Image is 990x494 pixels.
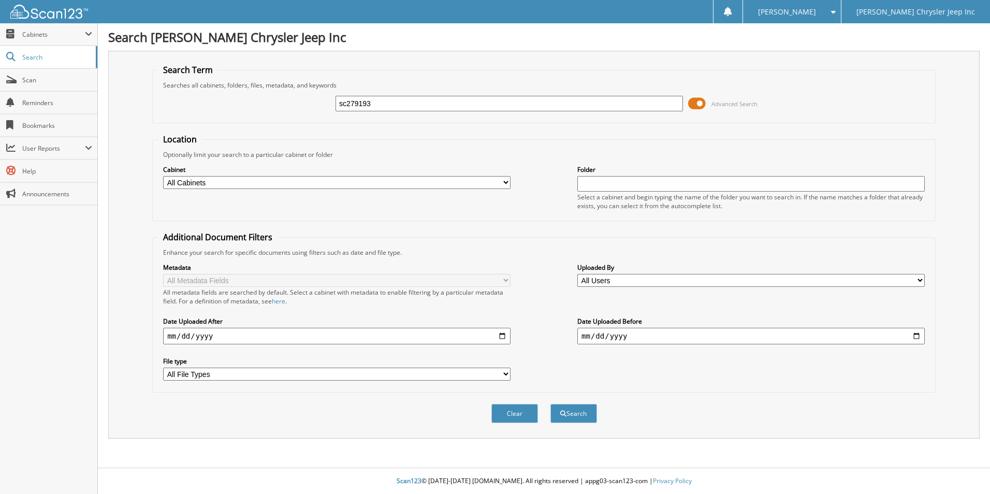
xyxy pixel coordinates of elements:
[22,167,92,176] span: Help
[577,263,925,272] label: Uploaded By
[163,328,511,344] input: start
[158,64,218,76] legend: Search Term
[856,9,975,15] span: [PERSON_NAME] Chrysler Jeep Inc
[22,98,92,107] span: Reminders
[163,165,511,174] label: Cabinet
[22,144,85,153] span: User Reports
[272,297,285,306] a: here
[163,288,511,306] div: All metadata fields are searched by default. Select a cabinet with metadata to enable filtering b...
[22,121,92,130] span: Bookmarks
[108,28,980,46] h1: Search [PERSON_NAME] Chrysler Jeep Inc
[158,134,202,145] legend: Location
[577,193,925,210] div: Select a cabinet and begin typing the name of the folder you want to search in. If the name match...
[397,476,421,485] span: Scan123
[10,5,88,19] img: scan123-logo-white.svg
[758,9,816,15] span: [PERSON_NAME]
[938,444,990,494] iframe: Chat Widget
[163,317,511,326] label: Date Uploaded After
[22,76,92,84] span: Scan
[158,248,930,257] div: Enhance your search for specific documents using filters such as date and file type.
[577,165,925,174] label: Folder
[711,100,758,108] span: Advanced Search
[22,30,85,39] span: Cabinets
[577,317,925,326] label: Date Uploaded Before
[550,404,597,423] button: Search
[158,231,278,243] legend: Additional Document Filters
[22,53,91,62] span: Search
[98,469,990,494] div: © [DATE]-[DATE] [DOMAIN_NAME]. All rights reserved | appg03-scan123-com |
[163,263,511,272] label: Metadata
[158,150,930,159] div: Optionally limit your search to a particular cabinet or folder
[22,190,92,198] span: Announcements
[163,357,511,366] label: File type
[577,328,925,344] input: end
[653,476,692,485] a: Privacy Policy
[158,81,930,90] div: Searches all cabinets, folders, files, metadata, and keywords
[491,404,538,423] button: Clear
